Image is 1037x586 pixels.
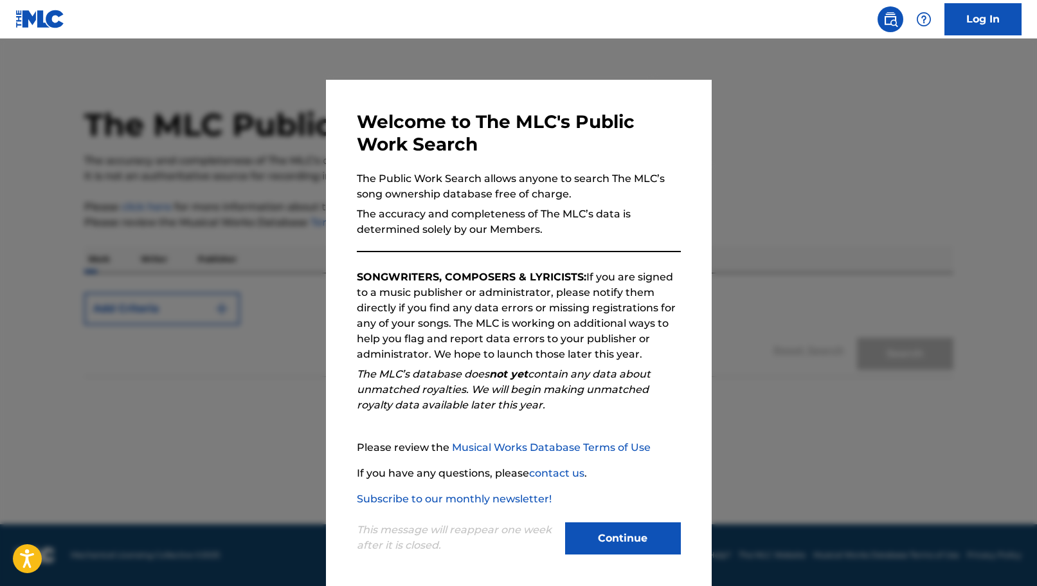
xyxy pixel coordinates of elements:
img: search [883,12,898,27]
img: MLC Logo [15,10,65,28]
div: Help [911,6,937,32]
h3: Welcome to The MLC's Public Work Search [357,111,681,156]
button: Continue [565,522,681,554]
img: help [916,12,932,27]
p: This message will reappear one week after it is closed. [357,522,557,553]
strong: SONGWRITERS, COMPOSERS & LYRICISTS: [357,271,586,283]
a: Subscribe to our monthly newsletter! [357,493,552,505]
a: contact us [529,467,584,479]
p: The accuracy and completeness of The MLC’s data is determined solely by our Members. [357,206,681,237]
p: If you are signed to a music publisher or administrator, please notify them directly if you find ... [357,270,681,362]
a: Log In [944,3,1022,35]
p: Please review the [357,440,681,455]
p: If you have any questions, please . [357,466,681,481]
a: Musical Works Database Terms of Use [452,441,651,453]
strong: not yet [489,368,528,380]
a: Public Search [878,6,903,32]
em: The MLC’s database does contain any data about unmatched royalties. We will begin making unmatche... [357,368,651,411]
iframe: Resource Center [1001,385,1037,489]
p: The Public Work Search allows anyone to search The MLC’s song ownership database free of charge. [357,171,681,202]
